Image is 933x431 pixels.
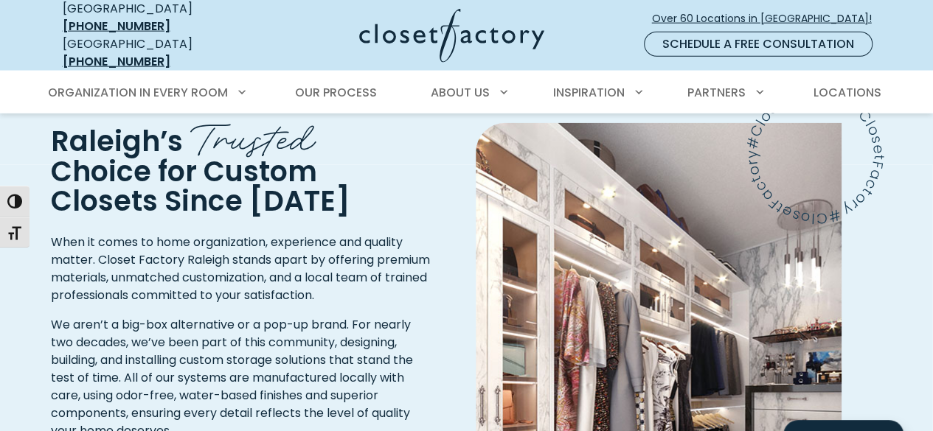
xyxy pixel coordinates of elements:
nav: Primary Menu [38,72,896,113]
span: Locations [813,84,881,101]
span: Organization in Every Room [48,84,228,101]
a: [PHONE_NUMBER] [63,18,170,35]
span: Closets Since [DATE] [51,182,350,221]
span: Over 60 Locations in [GEOGRAPHIC_DATA]! [652,11,884,27]
span: Raleigh’s [51,122,183,161]
a: Schedule a Free Consultation [644,32,873,57]
a: [PHONE_NUMBER] [63,53,170,70]
span: Trusted [190,105,316,164]
div: [GEOGRAPHIC_DATA] [63,35,243,71]
span: About Us [431,84,490,101]
p: When it comes to home organization, experience and quality matter. Closet Factory Raleigh stands ... [51,234,434,304]
span: Inspiration [553,84,625,101]
a: Over 60 Locations in [GEOGRAPHIC_DATA]! [651,6,884,32]
span: Our Process [295,84,377,101]
span: Choice for Custom [51,152,317,191]
span: Partners [687,84,746,101]
img: Closet Factory Logo [359,9,544,63]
